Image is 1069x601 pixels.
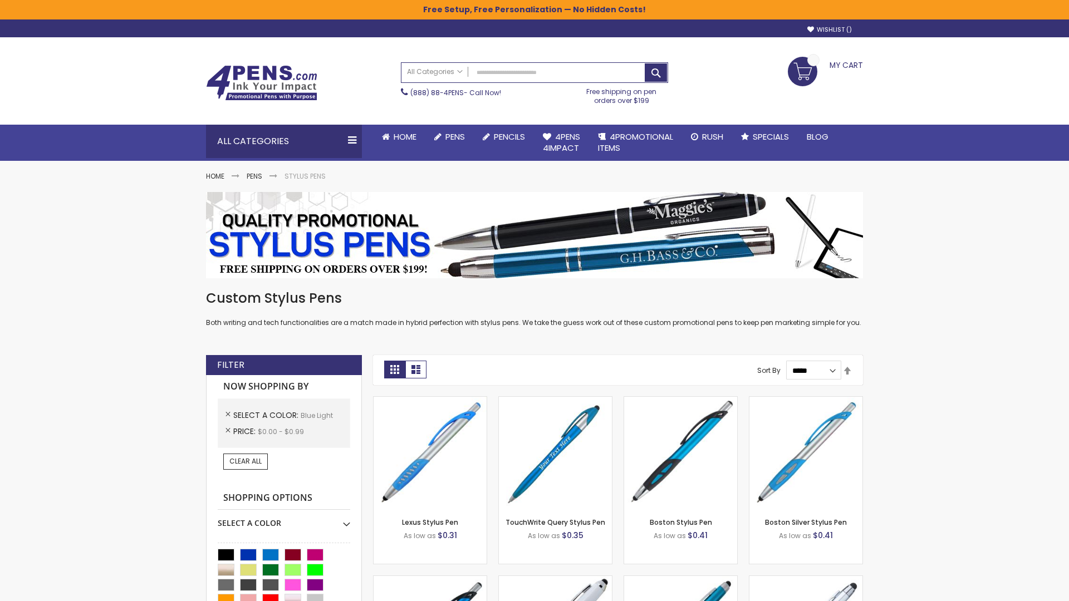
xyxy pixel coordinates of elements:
[402,518,458,527] a: Lexus Stylus Pen
[223,454,268,469] a: Clear All
[813,530,833,541] span: $0.41
[206,289,863,328] div: Both writing and tech functionalities are a match made in hybrid perfection with stylus pens. We ...
[528,531,560,540] span: As low as
[682,125,732,149] a: Rush
[499,575,612,585] a: Kimberly Logo Stylus Pens-LT-Blue
[247,171,262,181] a: Pens
[779,531,811,540] span: As low as
[749,396,862,406] a: Boston Silver Stylus Pen-Blue - Light
[543,131,580,154] span: 4Pens 4impact
[233,426,258,437] span: Price
[688,530,708,541] span: $0.41
[206,125,362,158] div: All Categories
[650,518,712,527] a: Boston Stylus Pen
[589,125,682,161] a: 4PROMOTIONALITEMS
[394,131,416,142] span: Home
[499,396,612,406] a: TouchWrite Query Stylus Pen-Blue Light
[258,427,304,436] span: $0.00 - $0.99
[218,486,350,510] strong: Shopping Options
[404,531,436,540] span: As low as
[534,125,589,161] a: 4Pens4impact
[624,575,737,585] a: Lory Metallic Stylus Pen-Blue - Light
[506,518,605,527] a: TouchWrite Query Stylus Pen
[624,397,737,510] img: Boston Stylus Pen-Blue - Light
[445,131,465,142] span: Pens
[757,366,781,375] label: Sort By
[233,410,301,421] span: Select A Color
[410,88,464,97] a: (888) 88-4PENS
[474,125,534,149] a: Pencils
[407,67,463,76] span: All Categories
[807,131,828,142] span: Blog
[499,397,612,510] img: TouchWrite Query Stylus Pen-Blue Light
[702,131,723,142] span: Rush
[373,125,425,149] a: Home
[732,125,798,149] a: Specials
[218,375,350,398] strong: Now Shopping by
[798,125,837,149] a: Blog
[285,171,326,181] strong: Stylus Pens
[206,65,317,101] img: 4Pens Custom Pens and Promotional Products
[575,83,669,105] div: Free shipping on pen orders over $199
[401,63,468,81] a: All Categories
[438,530,457,541] span: $0.31
[229,456,262,466] span: Clear All
[206,192,863,278] img: Stylus Pens
[753,131,789,142] span: Specials
[749,397,862,510] img: Boston Silver Stylus Pen-Blue - Light
[494,131,525,142] span: Pencils
[374,396,487,406] a: Lexus Stylus Pen-Blue - Light
[425,125,474,149] a: Pens
[807,26,852,34] a: Wishlist
[217,359,244,371] strong: Filter
[301,411,333,420] span: Blue Light
[765,518,847,527] a: Boston Silver Stylus Pen
[374,397,487,510] img: Lexus Stylus Pen-Blue - Light
[218,510,350,529] div: Select A Color
[410,88,501,97] span: - Call Now!
[562,530,583,541] span: $0.35
[384,361,405,378] strong: Grid
[206,289,863,307] h1: Custom Stylus Pens
[749,575,862,585] a: Silver Cool Grip Stylus Pen-Blue - Light
[624,396,737,406] a: Boston Stylus Pen-Blue - Light
[374,575,487,585] a: Lexus Metallic Stylus Pen-Blue - Light
[598,131,673,154] span: 4PROMOTIONAL ITEMS
[206,171,224,181] a: Home
[654,531,686,540] span: As low as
